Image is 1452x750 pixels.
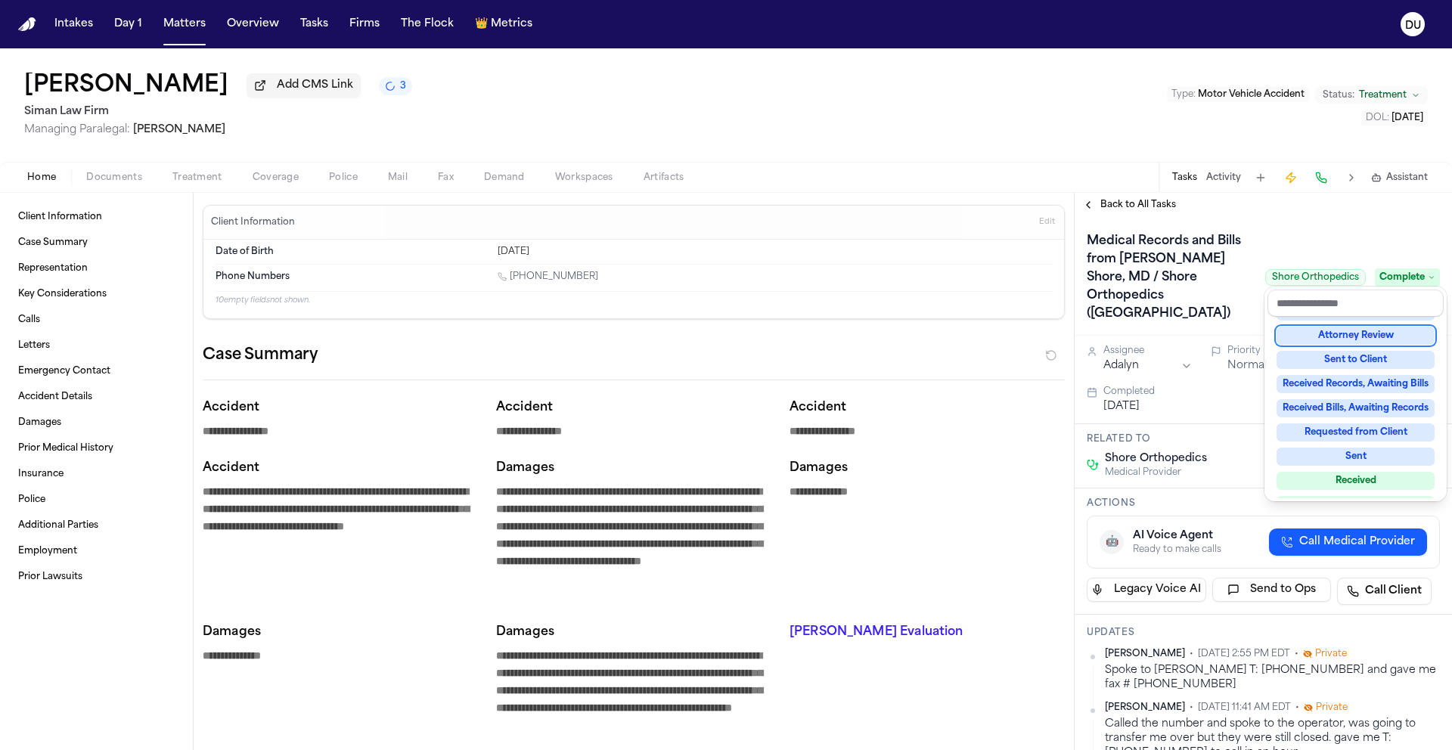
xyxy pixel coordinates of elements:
[1277,351,1435,369] div: Sent to Client
[1277,399,1435,417] div: Received Bills, Awaiting Records
[1277,327,1435,345] div: Attorney Review
[1277,423,1435,442] div: Requested from Client
[1375,268,1440,287] span: Complete
[1277,448,1435,466] div: Sent
[1277,496,1435,514] div: Complete
[1277,472,1435,490] div: Received
[1277,375,1435,393] div: Received Records, Awaiting Bills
